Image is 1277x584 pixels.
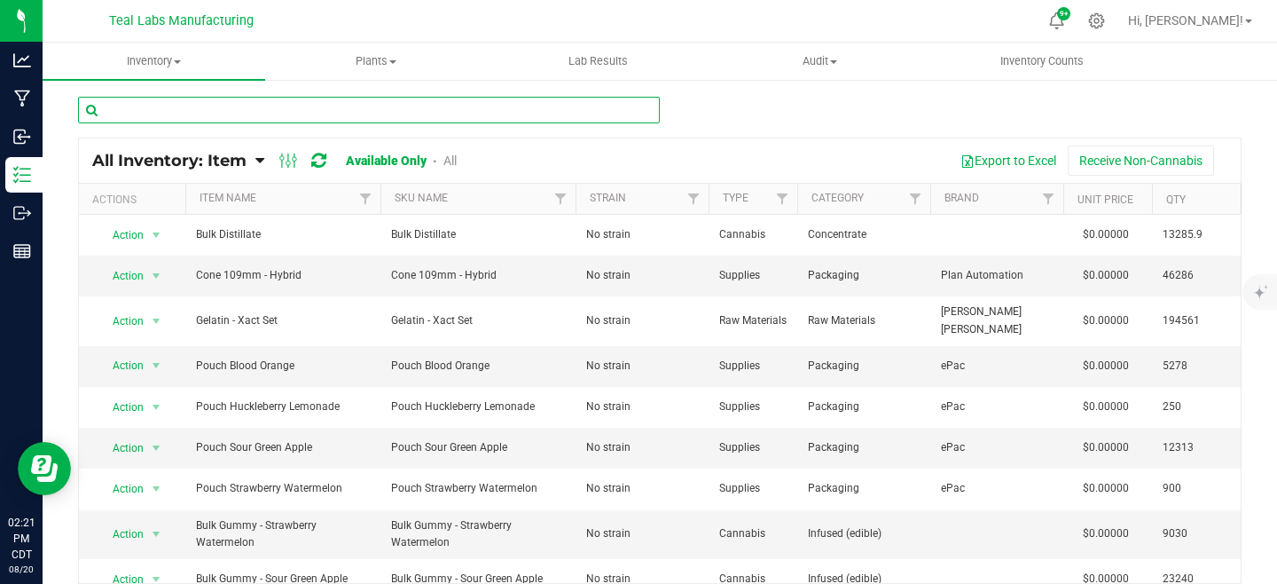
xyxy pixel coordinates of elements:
span: Pouch Blood Orange [391,358,565,375]
a: Filter [546,184,576,214]
span: Raw Materials [808,312,920,329]
a: SKU Name [395,192,448,204]
a: Lab Results [487,43,709,80]
span: No strain [586,226,698,243]
span: Action [97,264,145,288]
span: Action [97,522,145,547]
a: All [443,154,457,168]
span: Pouch Huckleberry Lemonade [196,399,370,415]
span: Pouch Blood Orange [196,358,370,375]
a: Audit [709,43,932,80]
span: Action [97,436,145,461]
span: ePac [941,439,1053,456]
a: All Inventory: Item [92,151,255,170]
span: Supplies [719,358,787,375]
span: Teal Labs Manufacturing [109,13,254,28]
span: No strain [586,480,698,497]
a: Plants [265,43,488,80]
span: select [145,353,168,378]
a: Type [723,192,748,204]
span: Supplies [719,267,787,284]
span: select [145,436,168,461]
span: Supplies [719,399,787,415]
a: Filter [1034,184,1063,214]
span: Gelatin - Xact Set [196,312,370,329]
span: Pouch Sour Green Apple [391,439,565,456]
span: Gelatin - Xact Set [391,312,565,329]
span: Action [97,223,145,248]
span: Hi, [PERSON_NAME]! [1128,13,1243,28]
span: $0.00000 [1074,394,1138,420]
span: $0.00000 [1074,476,1138,501]
span: Raw Materials [719,312,787,329]
span: Pouch Sour Green Apple [196,439,370,456]
a: Brand [944,192,979,204]
a: Filter [901,184,930,214]
a: Inventory [43,43,265,80]
span: Plants [266,53,487,69]
div: Actions [92,193,178,206]
a: Inventory Counts [931,43,1154,80]
span: Cannabis [719,525,787,542]
a: Strain [590,192,626,204]
span: Supplies [719,480,787,497]
span: Bulk Gummy - Strawberry Watermelon [196,517,370,551]
inline-svg: Manufacturing [13,90,31,107]
span: $0.00000 [1074,435,1138,461]
span: select [145,395,168,420]
span: 13285.9 [1163,226,1230,243]
span: Packaging [808,358,920,375]
iframe: Resource center [18,442,71,495]
span: Inventory Counts [976,53,1108,69]
span: Action [97,309,145,334]
span: Plan Automation [941,267,1053,284]
a: Filter [351,184,380,214]
span: 194561 [1163,312,1230,329]
p: 08/20 [8,563,35,576]
inline-svg: Inbound [13,128,31,146]
div: Manage settings [1085,12,1108,29]
inline-svg: Reports [13,242,31,260]
a: Available Only [346,154,427,168]
inline-svg: Outbound [13,204,31,222]
span: ePac [941,358,1053,375]
span: Action [97,477,145,501]
span: Inventory [43,53,265,69]
span: No strain [586,439,698,456]
a: Filter [768,184,797,214]
span: select [145,309,168,334]
span: Pouch Strawberry Watermelon [196,480,370,497]
span: Supplies [719,439,787,456]
p: 02:21 PM CDT [8,515,35,563]
span: select [145,477,168,501]
span: Concentrate [808,226,920,243]
a: Item Name [200,192,256,204]
span: Bulk Gummy - Strawberry Watermelon [391,517,565,551]
span: Packaging [808,399,920,415]
button: Receive Non-Cannabis [1068,146,1214,176]
span: 9030 [1163,525,1230,542]
span: ePac [941,480,1053,497]
a: Category [811,192,864,204]
span: $0.00000 [1074,263,1138,288]
span: $0.00000 [1074,308,1138,334]
span: Packaging [808,267,920,284]
span: [PERSON_NAME] [PERSON_NAME] [941,304,1053,337]
span: Bulk Distillate [196,226,370,243]
span: No strain [586,399,698,415]
span: Infused (edible) [808,525,920,542]
a: Qty [1166,193,1186,206]
span: 5278 [1163,358,1230,375]
span: 250 [1163,399,1230,415]
span: Packaging [808,480,920,497]
span: Pouch Huckleberry Lemonade [391,399,565,415]
span: No strain [586,312,698,329]
span: select [145,264,168,288]
span: $0.00000 [1074,222,1138,248]
span: $0.00000 [1074,521,1138,547]
span: ePac [941,399,1053,415]
input: Search Item Name, Retail Display Name, SKU, Part Number... [78,97,660,123]
span: Action [97,353,145,378]
inline-svg: Analytics [13,51,31,69]
span: Lab Results [544,53,652,69]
